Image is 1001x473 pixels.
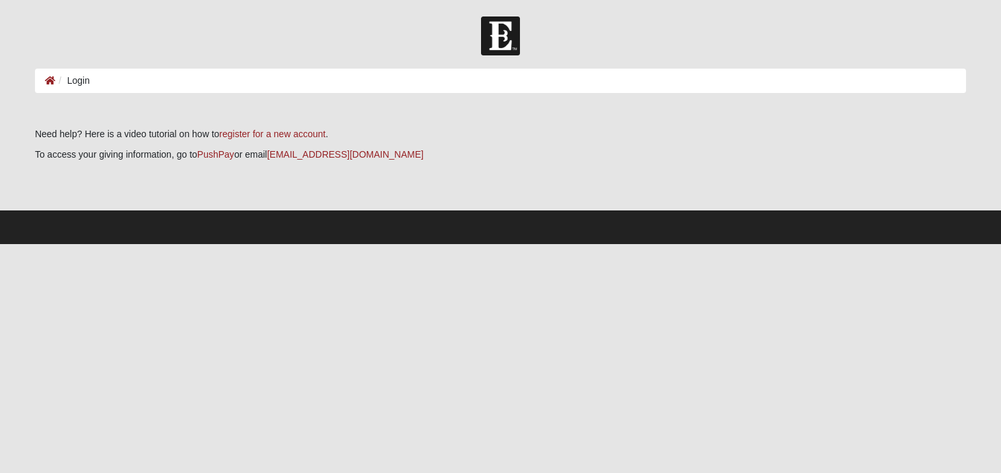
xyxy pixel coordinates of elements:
[219,129,325,139] a: register for a new account
[35,127,966,141] p: Need help? Here is a video tutorial on how to .
[481,16,520,55] img: Church of Eleven22 Logo
[55,74,90,88] li: Login
[197,149,234,160] a: PushPay
[267,149,424,160] a: [EMAIL_ADDRESS][DOMAIN_NAME]
[35,148,966,162] p: To access your giving information, go to or email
